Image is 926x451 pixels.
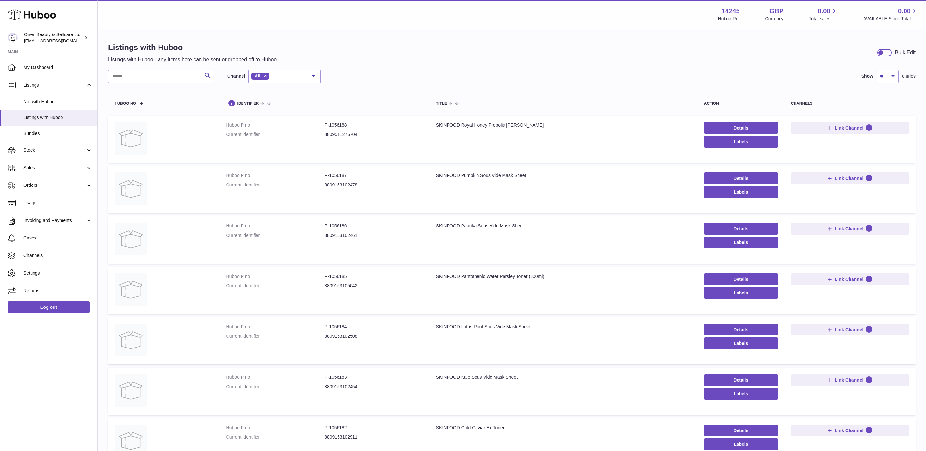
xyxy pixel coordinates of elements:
button: Labels [704,186,778,198]
a: Log out [8,301,90,313]
dt: Current identifier [226,182,325,188]
div: SKINFOOD Kale Sous Vide Mask Sheet [436,374,691,380]
img: SKINFOOD Pumpkin Sous Vide Mask Sheet [115,172,147,205]
dd: P-1056184 [325,324,423,330]
button: Labels [704,136,778,147]
span: Not with Huboo [23,99,92,105]
dt: Huboo P no [226,273,325,280]
div: SKINFOOD Lotus Root Sous Vide Mask Sheet [436,324,691,330]
dt: Huboo P no [226,324,325,330]
div: SKINFOOD Pantothenic Water Parsley Toner (300ml) [436,273,691,280]
div: Currency [765,16,784,22]
strong: 14245 [722,7,740,16]
span: Link Channel [835,276,863,282]
div: SKINFOOD Pumpkin Sous Vide Mask Sheet [436,172,691,179]
button: Link Channel [791,425,909,436]
span: 0.00 [818,7,831,16]
span: Sales [23,165,86,171]
dt: Huboo P no [226,172,325,179]
dt: Huboo P no [226,425,325,431]
dd: 8809153105042 [325,283,423,289]
dt: Current identifier [226,384,325,390]
label: Show [861,73,873,79]
a: Details [704,425,778,436]
span: Bundles [23,130,92,137]
span: Usage [23,200,92,206]
p: Listings with Huboo - any items here can be sent or dropped off to Huboo. [108,56,278,63]
div: Huboo Ref [718,16,740,22]
span: Link Channel [835,125,863,131]
dt: Current identifier [226,333,325,339]
dd: 8809153102508 [325,333,423,339]
span: Link Channel [835,175,863,181]
button: Labels [704,287,778,299]
span: Link Channel [835,377,863,383]
dd: P-1056186 [325,223,423,229]
dt: Current identifier [226,434,325,440]
span: entries [902,73,916,79]
div: Orien Beauty & Selfcare Ltd [24,32,83,44]
dt: Huboo P no [226,122,325,128]
span: Listings [23,82,86,88]
dd: P-1056182 [325,425,423,431]
div: channels [791,102,909,106]
img: SKINFOOD Kale Sous Vide Mask Sheet [115,374,147,407]
label: Channel [227,73,245,79]
button: Link Channel [791,172,909,184]
button: Link Channel [791,122,909,134]
span: Huboo no [115,102,136,106]
button: Labels [704,438,778,450]
span: 0.00 [898,7,911,16]
span: Cases [23,235,92,241]
a: Details [704,122,778,134]
img: SKINFOOD Lotus Root Sous Vide Mask Sheet [115,324,147,356]
button: Labels [704,388,778,400]
span: Orders [23,182,86,188]
span: identifier [237,102,259,106]
span: Channels [23,253,92,259]
button: Link Channel [791,223,909,235]
button: Link Channel [791,374,909,386]
img: SKINFOOD Pantothenic Water Parsley Toner (300ml) [115,273,147,306]
div: SKINFOOD Gold Caviar Ex Toner [436,425,691,431]
a: Details [704,223,778,235]
div: SKINFOOD Royal Honey Propolis [PERSON_NAME] [436,122,691,128]
a: Details [704,374,778,386]
span: Settings [23,270,92,276]
dd: 8809511276704 [325,131,423,138]
div: SKINFOOD Paprika Sous Vide Mask Sheet [436,223,691,229]
dt: Huboo P no [226,374,325,380]
dd: 8809153102454 [325,384,423,390]
strong: GBP [769,7,783,16]
div: action [704,102,778,106]
span: Total sales [809,16,838,22]
dd: P-1056185 [325,273,423,280]
dd: 8809153102478 [325,182,423,188]
span: Listings with Huboo [23,115,92,121]
dd: P-1056183 [325,374,423,380]
img: internalAdmin-14245@internal.huboo.com [8,33,18,43]
button: Labels [704,337,778,349]
a: Details [704,324,778,335]
img: SKINFOOD Royal Honey Propolis Enrich Toner [115,122,147,155]
button: Link Channel [791,273,909,285]
a: 0.00 Total sales [809,7,838,22]
a: Details [704,273,778,285]
span: Link Channel [835,428,863,433]
div: Bulk Edit [895,49,916,56]
dd: 8809153102461 [325,232,423,239]
span: title [436,102,447,106]
span: All [255,73,260,78]
span: AVAILABLE Stock Total [863,16,918,22]
dd: P-1056187 [325,172,423,179]
span: Link Channel [835,226,863,232]
dd: P-1056188 [325,122,423,128]
a: Details [704,172,778,184]
img: SKINFOOD Paprika Sous Vide Mask Sheet [115,223,147,255]
dt: Current identifier [226,283,325,289]
dd: 8809153102911 [325,434,423,440]
span: Returns [23,288,92,294]
span: Invoicing and Payments [23,217,86,224]
span: My Dashboard [23,64,92,71]
span: Stock [23,147,86,153]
